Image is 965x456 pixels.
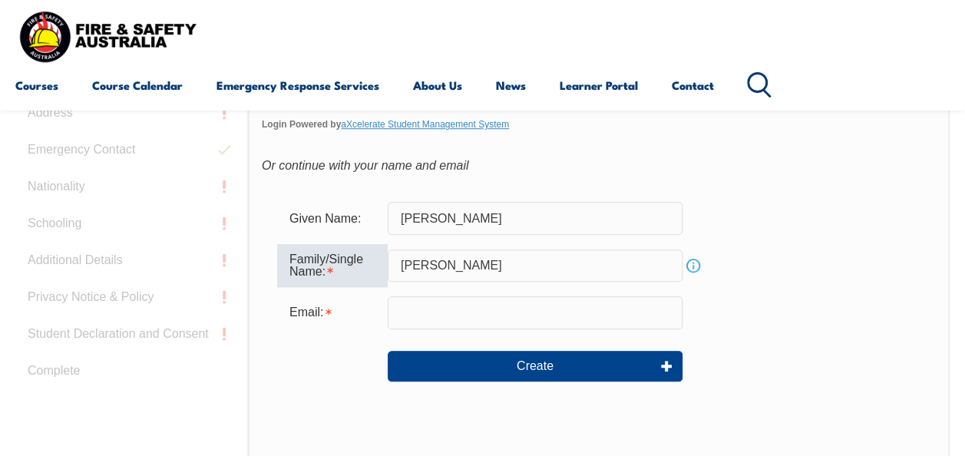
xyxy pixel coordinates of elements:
div: Or continue with your name and email [262,154,936,177]
a: Contact [672,67,714,104]
div: Given Name: [277,203,388,233]
button: Create [388,351,682,382]
div: Family/Single Name is required. [277,244,388,287]
a: About Us [413,67,462,104]
div: Email is required. [277,298,388,327]
a: Course Calendar [92,67,183,104]
a: Learner Portal [560,67,638,104]
a: News [496,67,526,104]
a: Info [682,255,704,276]
span: Login Powered by [262,113,936,136]
a: Courses [15,67,58,104]
a: Emergency Response Services [216,67,379,104]
a: aXcelerate Student Management System [341,119,509,130]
